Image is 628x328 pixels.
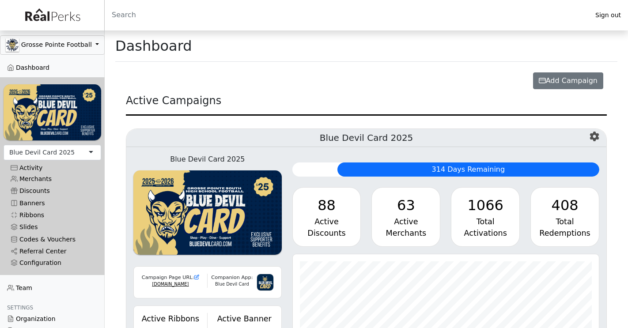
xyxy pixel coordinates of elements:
div: Active Banner [213,313,276,324]
a: 1066 Total Activations [451,187,520,247]
a: Sign out [588,9,628,21]
div: Activity [11,164,94,172]
div: Active [300,216,354,227]
div: 314 Days Remaining [337,162,599,177]
div: Active Campaigns [126,93,607,116]
div: Activations [458,227,512,239]
a: Merchants [4,173,101,185]
a: Codes & Vouchers [4,234,101,245]
div: 88 [300,195,354,216]
div: Active Ribbons [139,313,202,324]
img: real_perks_logo-01.svg [20,5,84,25]
span: Settings [7,305,33,311]
div: Active [379,216,433,227]
div: 63 [379,195,433,216]
a: Referral Center [4,245,101,257]
h1: Dashboard [115,38,192,54]
a: Ribbons [4,209,101,221]
input: Search [105,4,588,26]
div: 408 [538,195,592,216]
div: Blue Devil Card 2025 [9,148,75,157]
a: 408 Total Redemptions [530,187,599,247]
div: Blue Devil Card 2025 [133,154,282,165]
h5: Blue Devil Card 2025 [126,129,606,147]
div: Redemptions [538,227,592,239]
a: Discounts [4,185,101,197]
a: Slides [4,221,101,233]
div: Companion App: [208,274,257,281]
div: Campaign Page URL: [139,274,202,281]
img: GAa1zriJJmkmu1qRtUwg8x1nQwzlKm3DoqW9UgYl.jpg [6,38,19,52]
div: 1066 [458,195,512,216]
div: Total [538,216,592,227]
div: Blue Devil Card [208,281,257,288]
button: Add Campaign [533,72,603,89]
div: Discounts [300,227,354,239]
img: 3g6IGvkLNUf97zVHvl5PqY3f2myTnJRpqDk2mpnC.png [257,274,274,291]
img: WvZzOez5OCqmO91hHZfJL7W2tJ07LbGMjwPPNJwI.png [133,170,282,255]
img: WvZzOez5OCqmO91hHZfJL7W2tJ07LbGMjwPPNJwI.png [4,84,101,140]
div: Total [458,216,512,227]
a: Banners [4,197,101,209]
a: 88 Active Discounts [292,187,361,247]
a: [DOMAIN_NAME] [152,282,189,287]
a: 63 Active Merchants [371,187,440,247]
div: Merchants [379,227,433,239]
div: Configuration [11,259,94,267]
